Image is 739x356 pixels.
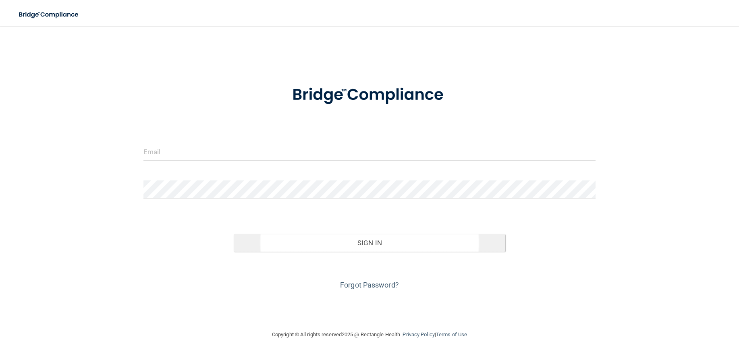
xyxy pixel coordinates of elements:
[340,281,399,289] a: Forgot Password?
[12,6,86,23] img: bridge_compliance_login_screen.278c3ca4.svg
[276,74,463,116] img: bridge_compliance_login_screen.278c3ca4.svg
[222,322,517,348] div: Copyright © All rights reserved 2025 @ Rectangle Health | |
[234,234,505,252] button: Sign In
[143,143,596,161] input: Email
[436,331,467,337] a: Terms of Use
[403,331,434,337] a: Privacy Policy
